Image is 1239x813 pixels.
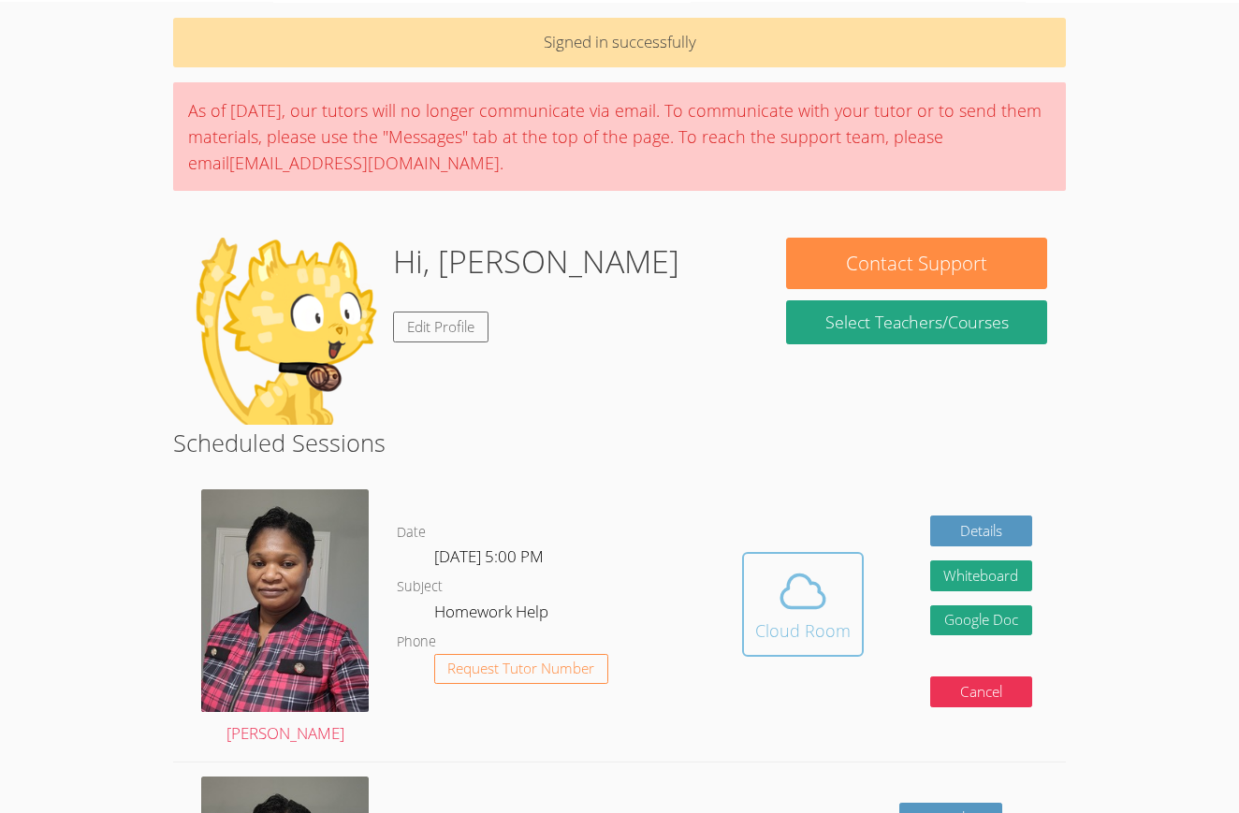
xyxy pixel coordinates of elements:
[742,552,864,657] button: Cloud Room
[786,300,1048,344] a: Select Teachers/Courses
[930,605,1033,636] a: Google Doc
[173,18,1065,67] p: Signed in successfully
[173,425,1065,460] h2: Scheduled Sessions
[397,521,426,544] dt: Date
[930,515,1033,546] a: Details
[434,545,544,567] span: [DATE] 5:00 PM
[930,676,1033,707] button: Cancel
[434,599,552,631] dd: Homework Help
[397,631,436,654] dt: Phone
[201,489,368,712] img: avatar.png
[434,654,609,685] button: Request Tutor Number
[930,560,1033,591] button: Whiteboard
[393,238,679,285] h1: Hi, [PERSON_NAME]
[447,661,594,675] span: Request Tutor Number
[393,312,488,342] a: Edit Profile
[755,617,851,644] div: Cloud Room
[786,238,1048,289] button: Contact Support
[397,575,443,599] dt: Subject
[173,82,1065,191] div: As of [DATE], our tutors will no longer communicate via email. To communicate with your tutor or ...
[201,489,368,748] a: [PERSON_NAME]
[191,238,378,425] img: default.png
